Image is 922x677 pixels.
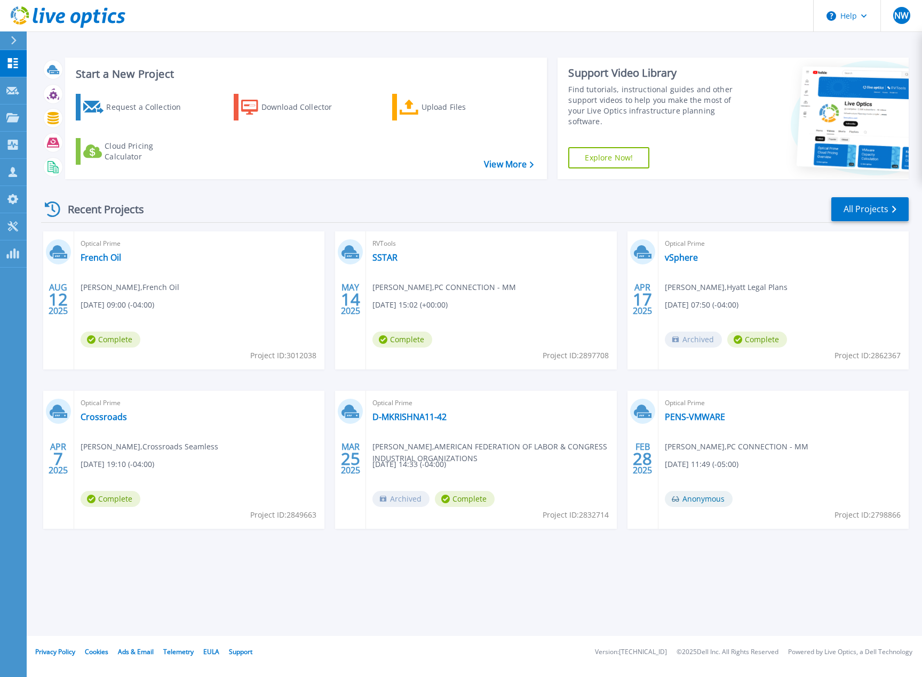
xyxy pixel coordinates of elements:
span: 25 [341,454,360,463]
a: PENS-VMWARE [665,412,725,422]
a: French Oil [81,252,121,263]
span: Complete [435,491,495,507]
li: Version: [TECHNICAL_ID] [595,649,667,656]
span: [DATE] 19:10 (-04:00) [81,458,154,470]
div: Support Video Library [568,66,746,80]
a: All Projects [831,197,909,221]
span: Project ID: 2849663 [250,509,316,521]
span: 12 [49,295,68,304]
span: Project ID: 2798866 [834,509,901,521]
span: 17 [633,295,652,304]
div: Upload Files [422,96,507,118]
span: [PERSON_NAME] , PC CONNECTION - MM [372,281,516,293]
span: Archived [665,332,722,348]
a: View More [484,159,534,170]
a: Ads & Email [118,647,154,656]
span: [PERSON_NAME] , AMERICAN FEDERATION OF LABOR & CONGRESS INDUSTRIAL ORGANIZATIONS [372,441,616,464]
span: 28 [633,454,652,463]
a: Upload Files [392,94,511,120]
span: [DATE] 14:33 (-04:00) [372,458,446,470]
span: [PERSON_NAME] , PC CONNECTION - MM [665,441,808,453]
span: [DATE] 11:49 (-05:00) [665,458,738,470]
span: Project ID: 2862367 [834,350,901,361]
span: Project ID: 2832714 [543,509,609,521]
a: Cloud Pricing Calculator [76,138,195,165]
a: Download Collector [234,94,353,120]
span: Complete [81,491,140,507]
span: Optical Prime [665,238,902,249]
span: Complete [372,332,432,348]
span: [DATE] 09:00 (-04:00) [81,299,154,311]
div: AUG 2025 [48,280,68,319]
div: Download Collector [261,96,347,118]
div: Request a Collection [106,96,192,118]
a: Cookies [85,647,108,656]
a: SSTAR [372,252,398,263]
li: © 2025 Dell Inc. All Rights Reserved [677,649,778,656]
a: Privacy Policy [35,647,75,656]
span: 7 [53,454,63,463]
span: [PERSON_NAME] , Hyatt Legal Plans [665,281,788,293]
span: Optical Prime [372,397,610,409]
span: [DATE] 07:50 (-04:00) [665,299,738,311]
span: Archived [372,491,430,507]
span: [DATE] 15:02 (+00:00) [372,299,448,311]
a: D-MKRISHNA11-42 [372,412,447,422]
div: Cloud Pricing Calculator [105,141,190,162]
div: Find tutorials, instructional guides and other support videos to help you make the most of your L... [568,84,746,127]
span: Complete [81,332,140,348]
a: Support [229,647,252,656]
a: Explore Now! [568,147,649,168]
span: Complete [727,332,787,348]
span: Optical Prime [665,397,902,409]
span: Project ID: 3012038 [250,350,316,361]
a: Crossroads [81,412,127,422]
span: 14 [341,295,360,304]
span: Anonymous [665,491,733,507]
span: Project ID: 2897708 [543,350,609,361]
span: NW [894,11,909,20]
div: APR 2025 [48,439,68,478]
span: Optical Prime [81,397,318,409]
h3: Start a New Project [76,68,534,80]
span: RVTools [372,238,610,249]
span: [PERSON_NAME] , French Oil [81,281,179,293]
div: MAY 2025 [340,280,361,319]
div: Recent Projects [41,196,158,222]
li: Powered by Live Optics, a Dell Technology [788,649,912,656]
a: vSphere [665,252,698,263]
a: EULA [203,647,219,656]
span: [PERSON_NAME] , Crossroads Seamless [81,441,218,453]
div: MAR 2025 [340,439,361,478]
a: Telemetry [163,647,194,656]
div: FEB 2025 [632,439,653,478]
span: Optical Prime [81,238,318,249]
a: Request a Collection [76,94,195,120]
div: APR 2025 [632,280,653,319]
